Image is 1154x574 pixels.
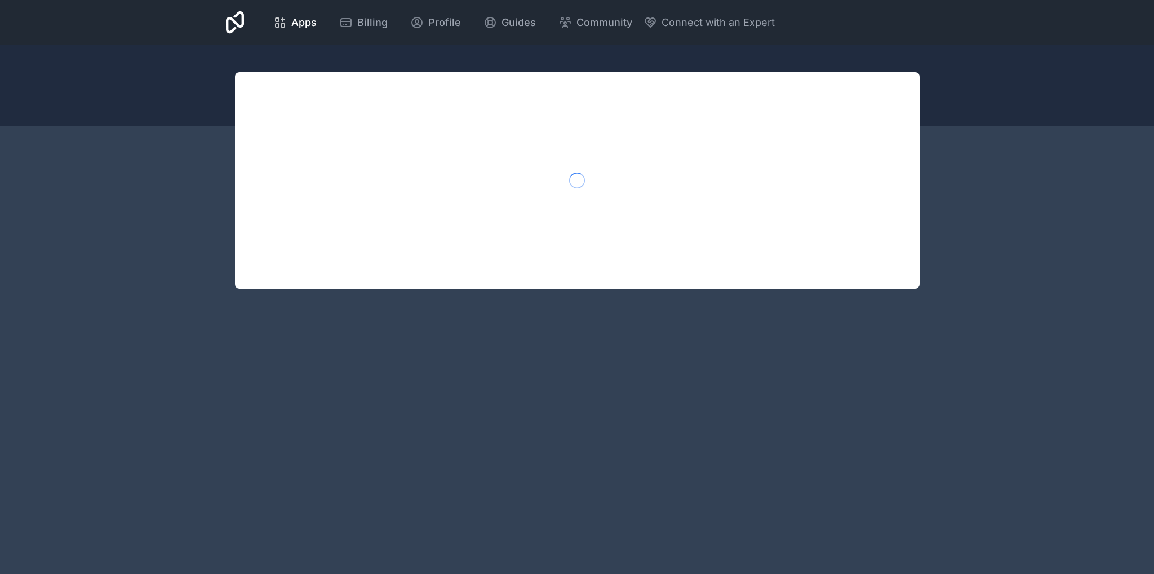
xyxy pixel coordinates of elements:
span: Community [576,15,632,30]
a: Apps [264,10,326,35]
span: Guides [501,15,536,30]
a: Billing [330,10,397,35]
span: Billing [357,15,388,30]
a: Community [549,10,641,35]
span: Apps [291,15,317,30]
a: Guides [474,10,545,35]
a: Profile [401,10,470,35]
span: Connect with an Expert [662,15,775,30]
span: Profile [428,15,461,30]
button: Connect with an Expert [643,15,775,30]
